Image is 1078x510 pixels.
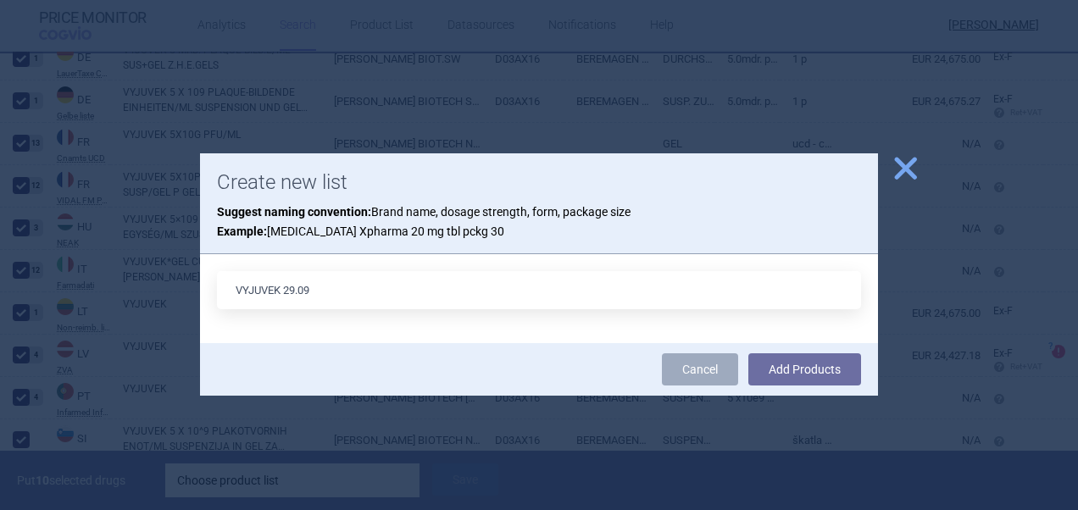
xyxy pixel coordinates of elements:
[217,205,371,219] strong: Suggest naming convention:
[748,353,861,385] button: Add Products
[662,353,738,385] a: Cancel
[217,202,861,241] p: Brand name, dosage strength, form, package size [MEDICAL_DATA] Xpharma 20 mg tbl pckg 30
[217,271,861,309] input: List name
[217,170,861,195] h1: Create new list
[217,225,267,238] strong: Example:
